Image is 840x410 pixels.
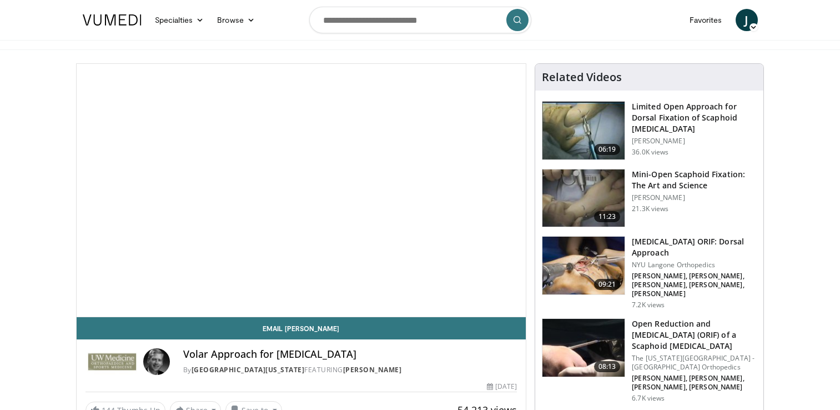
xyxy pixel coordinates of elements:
img: VuMedi Logo [83,14,142,26]
a: Specialties [148,9,211,31]
a: J [736,9,758,31]
p: [PERSON_NAME] [632,193,757,202]
p: 7.2K views [632,301,665,309]
video-js: Video Player [77,64,526,317]
a: 11:23 Mini-Open Scaphoid Fixation: The Art and Science [PERSON_NAME] 21.3K views [542,169,757,228]
input: Search topics, interventions [309,7,531,33]
a: [PERSON_NAME] [343,365,402,374]
p: The [US_STATE][GEOGRAPHIC_DATA] - [GEOGRAPHIC_DATA] Orthopedics [632,354,757,372]
p: 6.7K views [632,394,665,403]
img: University of Washington [85,348,139,375]
h3: [MEDICAL_DATA] ORIF: Dorsal Approach [632,236,757,258]
p: [PERSON_NAME], [PERSON_NAME], [PERSON_NAME], [PERSON_NAME] [632,374,757,392]
span: 09:21 [594,279,621,290]
a: 09:21 [MEDICAL_DATA] ORIF: Dorsal Approach NYU Langone Orthopedics [PERSON_NAME], [PERSON_NAME], ... [542,236,757,309]
a: Browse [210,9,261,31]
span: 06:19 [594,144,621,155]
p: NYU Langone Orthopedics [632,261,757,269]
img: Avatar [143,348,170,375]
span: 11:23 [594,211,621,222]
img: Screen_shot_2010-09-13_at_9.16.13_PM_2.png.150x105_q85_crop-smart_upscale.jpg [542,169,625,227]
h3: Mini-Open Scaphoid Fixation: The Art and Science [632,169,757,191]
p: [PERSON_NAME], [PERSON_NAME], [PERSON_NAME], [PERSON_NAME], [PERSON_NAME] [632,272,757,298]
img: 9e8d4ce5-5cf9-4f64-b223-8a8a66678819.150x105_q85_crop-smart_upscale.jpg [542,319,625,377]
h4: Volar Approach for [MEDICAL_DATA] [183,348,517,361]
a: 08:13 Open Reduction and [MEDICAL_DATA] (ORIF) of a Scaphoid [MEDICAL_DATA] The [US_STATE][GEOGRA... [542,318,757,403]
a: [GEOGRAPHIC_DATA][US_STATE] [192,365,305,374]
img: bindra_-_mini_open_scaphoid_2.png.150x105_q85_crop-smart_upscale.jpg [542,102,625,159]
h3: Limited Open Approach for Dorsal Fixation of Scaphoid [MEDICAL_DATA] [632,101,757,134]
a: 06:19 Limited Open Approach for Dorsal Fixation of Scaphoid [MEDICAL_DATA] [PERSON_NAME] 36.0K views [542,101,757,160]
a: Email [PERSON_NAME] [77,317,526,339]
p: [PERSON_NAME] [632,137,757,146]
h3: Open Reduction and [MEDICAL_DATA] (ORIF) of a Scaphoid [MEDICAL_DATA] [632,318,757,352]
span: 08:13 [594,361,621,372]
div: [DATE] [487,382,517,392]
a: Favorites [683,9,729,31]
img: 77ce367d-3479-4283-9ae2-dfa1edb86cf6.jpg.150x105_q85_crop-smart_upscale.jpg [542,237,625,294]
div: By FEATURING [183,365,517,375]
h4: Related Videos [542,71,622,84]
p: 36.0K views [632,148,668,157]
p: 21.3K views [632,204,668,213]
